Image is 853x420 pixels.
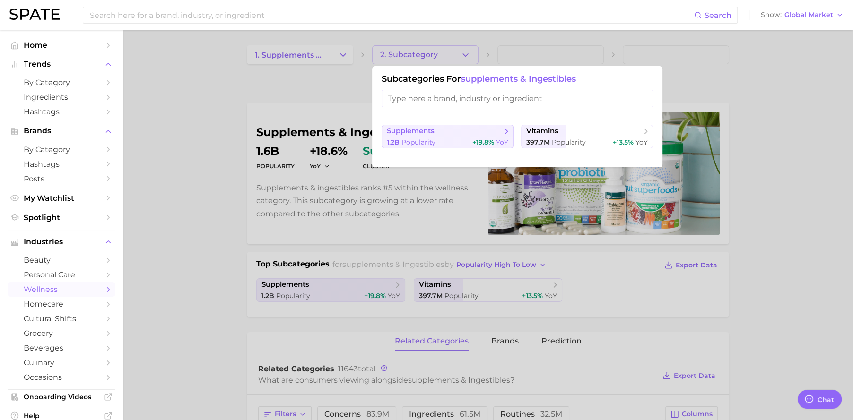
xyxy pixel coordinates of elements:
span: Show [761,12,782,17]
span: supplements [387,127,435,136]
span: +19.8% [472,138,494,146]
a: beauty [8,253,115,267]
a: cultural shifts [8,311,115,326]
span: Brands [24,127,99,135]
a: Spotlight [8,210,115,225]
a: occasions [8,370,115,385]
span: Search [705,11,731,20]
span: Popularity [552,138,586,146]
button: ShowGlobal Market [758,9,846,21]
span: supplements & ingestibles [461,74,576,84]
span: Spotlight [24,213,99,222]
span: grocery [24,329,99,338]
span: Trends [24,60,99,69]
span: My Watchlist [24,194,99,203]
span: YoY [496,138,508,146]
button: supplements1.2b Popularity+19.8% YoY [382,125,514,148]
a: Home [8,38,115,52]
a: Hashtags [8,157,115,171]
span: personal care [24,270,99,279]
span: 397.7m [526,138,550,146]
span: Hashtags [24,160,99,169]
a: Onboarding Videos [8,390,115,404]
span: by Category [24,78,99,87]
span: Global Market [784,12,833,17]
button: vitamins397.7m Popularity+13.5% YoY [521,125,653,148]
a: Posts [8,171,115,186]
span: Help [24,411,99,420]
button: Industries [8,235,115,249]
span: Onboarding Videos [24,393,99,401]
span: Posts [24,174,99,183]
span: beverages [24,343,99,352]
a: homecare [8,297,115,311]
span: Ingredients [24,93,99,102]
span: Industries [24,238,99,246]
input: Type here a brand, industry or ingredient [382,90,653,107]
a: by Category [8,75,115,90]
span: wellness [24,285,99,294]
a: My Watchlist [8,191,115,206]
span: Popularity [401,138,435,146]
a: Hashtags [8,104,115,119]
button: Trends [8,57,115,71]
span: occasions [24,373,99,382]
span: beauty [24,256,99,265]
span: +13.5% [613,138,634,146]
span: Hashtags [24,107,99,116]
button: Brands [8,124,115,138]
a: by Category [8,142,115,157]
a: Ingredients [8,90,115,104]
a: wellness [8,282,115,297]
span: cultural shifts [24,314,99,323]
span: YoY [635,138,648,146]
a: culinary [8,355,115,370]
span: Home [24,41,99,50]
a: grocery [8,326,115,341]
span: homecare [24,300,99,309]
input: Search here for a brand, industry, or ingredient [89,7,694,23]
span: 1.2b [387,138,400,146]
span: vitamins [526,127,558,136]
h1: Subcategories for [382,74,653,84]
span: by Category [24,145,99,154]
span: culinary [24,358,99,367]
a: beverages [8,341,115,355]
a: personal care [8,267,115,282]
img: SPATE [9,9,60,20]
